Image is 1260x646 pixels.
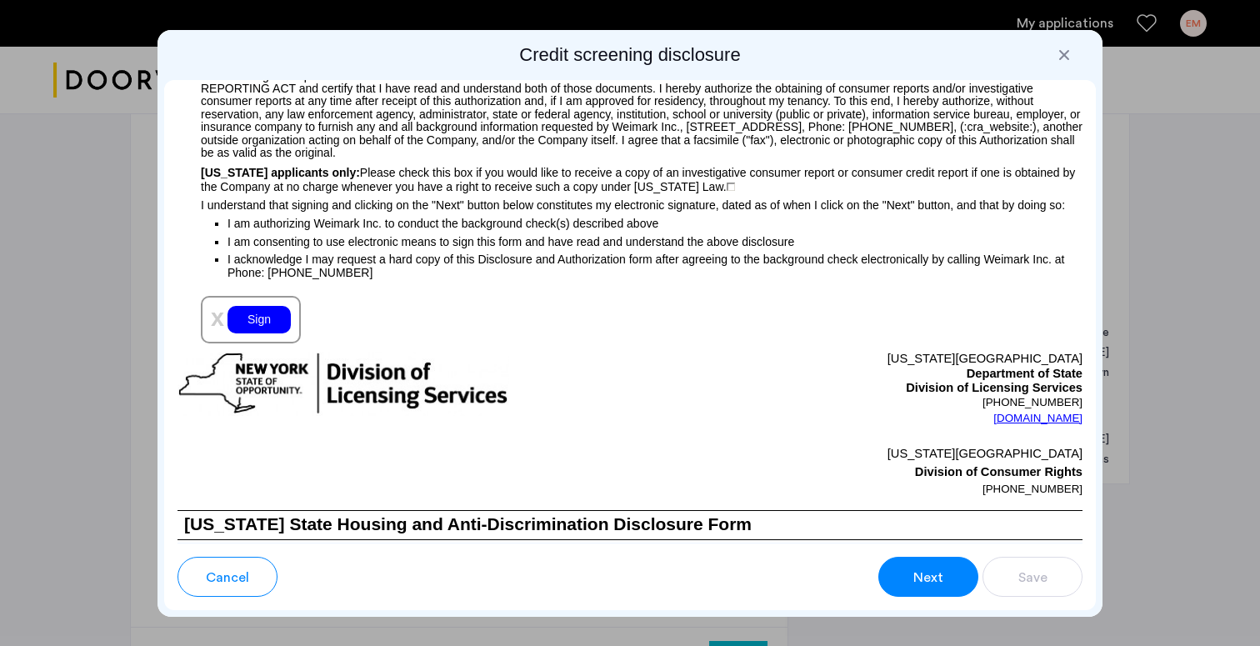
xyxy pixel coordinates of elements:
[206,568,249,588] span: Cancel
[177,352,509,416] img: new-york-logo.png
[227,233,1082,251] p: I am consenting to use electronic means to sign this form and have read and understand the above ...
[177,62,1082,159] p: I acknowledge receipt of the DISCLOSURE REGARDING BACKGROUND INVESTIGATION and A SUMMARY OF YOUR ...
[177,159,1082,193] p: Please check this box if you would like to receive a copy of an investigative consumer report or ...
[211,304,224,331] span: x
[630,481,1082,498] p: [PHONE_NUMBER]
[878,557,978,597] button: button
[201,166,360,179] span: [US_STATE] applicants only:
[177,511,1082,539] h1: [US_STATE] State Housing and Anti-Discrimination Disclosure Form
[630,381,1082,396] p: Division of Licensing Services
[913,568,943,588] span: Next
[630,444,1082,463] p: [US_STATE][GEOGRAPHIC_DATA]
[727,183,735,191] img: 4LAxfPwtD6BVinC2vKR9tPz10Xbrctccj4YAocJUAAAAASUVORK5CYIIA
[993,410,1082,427] a: [DOMAIN_NAME]
[227,306,291,333] div: Sign
[1018,568,1047,588] span: Save
[630,396,1082,409] p: [PHONE_NUMBER]
[177,193,1082,212] p: I understand that signing and clicking on the "Next" button below constitutes my electronic signa...
[164,43,1096,67] h2: Credit screening disclosure
[630,463,1082,481] p: Division of Consumer Rights
[227,253,1082,279] p: I acknowledge I may request a hard copy of this Disclosure and Authorization form after agreeing ...
[177,540,1082,623] p: Federal, State and local Fair Housing and Anti-discrimination Laws provide comprehensive protecti...
[630,367,1082,382] p: Department of State
[227,212,1082,233] p: I am authorizing Weimark Inc. to conduct the background check(s) described above
[630,352,1082,367] p: [US_STATE][GEOGRAPHIC_DATA]
[982,557,1082,597] button: button
[177,557,277,597] button: button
